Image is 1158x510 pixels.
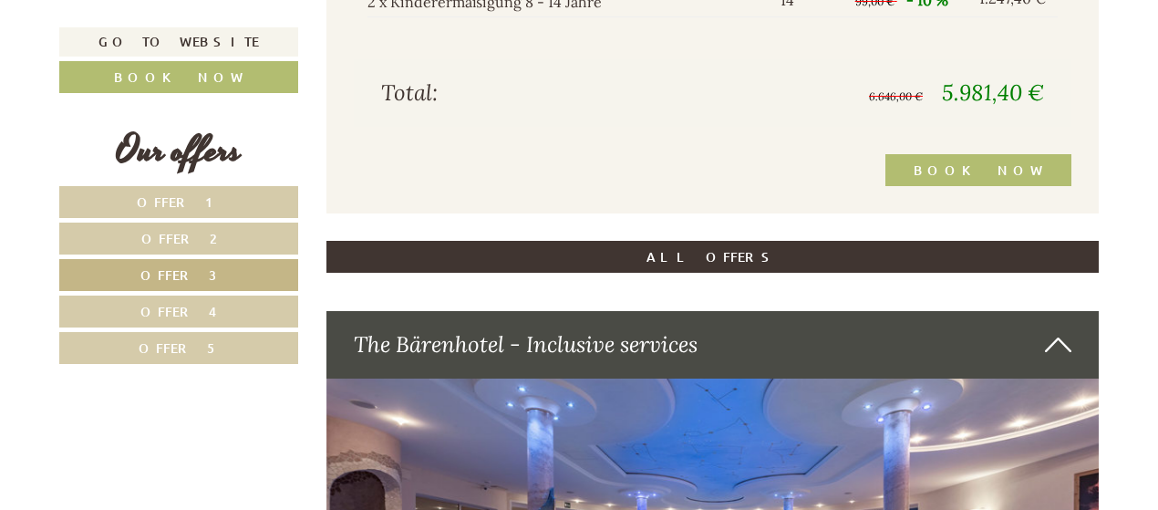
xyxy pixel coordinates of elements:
[326,311,1100,379] div: The Bärenhotel - Inclusive services
[139,339,219,357] span: Offer 5
[141,230,217,247] span: Offer 2
[59,27,298,57] a: Go to website
[942,78,1044,107] span: 5.981,40 €
[367,78,713,109] div: Total:
[140,303,217,320] span: Offer 4
[326,241,1100,273] a: ALL OFFERS
[137,193,222,211] span: Offer 1
[59,125,298,177] div: Our offers
[140,266,217,284] span: Offer 3
[869,89,923,103] span: 6.646,00 €
[59,61,298,93] a: Book now
[885,154,1071,186] a: Book now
